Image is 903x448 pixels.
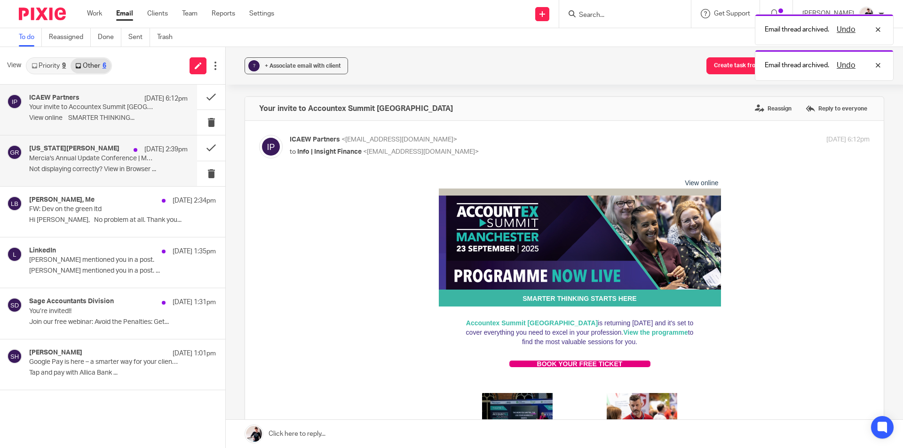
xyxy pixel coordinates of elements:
a: Reports [212,9,235,18]
p: [DATE] 1:35pm [173,247,216,256]
a: Reassigned [49,28,91,47]
p: Join our free webinar: Avoid the Penalties: Get... [29,318,216,326]
img: svg%3E [259,135,283,158]
p: [DATE] 2:39pm [144,145,188,154]
h4: LinkedIn [29,247,56,255]
p: [DATE] 6:12pm [144,94,188,103]
span: Gain 8 CPD hours, [309,314,364,322]
h4: [PERSON_NAME], Me [29,196,95,204]
a: Done [98,28,121,47]
div: 9 [62,63,66,69]
span: <[EMAIL_ADDRESS][DOMAIN_NAME]> [363,149,479,155]
a: BOOK YOUR FREE TICKET [247,183,333,190]
img: svg%3E [7,349,22,364]
label: Reassign [752,102,794,116]
p: [DATE] 6:12pm [826,135,870,145]
a: SMARTER THINKING STARTS HERE [233,118,347,125]
span: ICAEW Partners [290,136,340,143]
p: [PERSON_NAME] mentioned you in a post. [29,256,179,264]
span: to [290,149,296,155]
button: Undo [834,24,858,35]
a: Other6 [71,58,111,73]
span: <[EMAIL_ADDRESS][DOMAIN_NAME]> [341,136,457,143]
a: Trash [157,28,180,47]
a: To do [19,28,42,47]
a: Work [87,9,102,18]
a: Settings [249,9,274,18]
a: Sent [128,28,150,47]
p: View online SMARTER THINKING... [29,114,188,122]
td: 🎧 Enhanced seminar audio [174,401,281,412]
h4: [US_STATE][PERSON_NAME] [29,145,119,153]
button: ? + Associate email with client [245,57,348,74]
p: Tap and pay with Allica Bank ... [29,369,216,377]
td: 🎥 Free seminar recordings [300,401,404,412]
p: FW: Dev on the green ltd [29,205,179,213]
img: svg%3E [7,298,22,313]
span: + Associate email with client [265,63,341,69]
a: Team [182,9,198,18]
td: Plus all these benefits [311,296,394,306]
a: 120+ software and service providers [299,323,400,340]
p: Not displaying correctly? View in Browser ... [29,165,188,173]
label: Reply to everyone [803,102,870,116]
td: ​​​​​ [296,313,409,360]
span: Info | Insight Finance [297,149,362,155]
p: You’re invited!! [29,307,179,315]
button: Undo [834,60,858,71]
a: Priority9 [27,58,71,73]
a: SEE WHO'S EXHIBITING [334,369,371,383]
img: svg%3E [7,145,22,160]
img: AV307615.jpg [859,7,874,22]
p: Hi [PERSON_NAME], No problem at all. Thank you... [29,216,216,224]
span: is returning [DATE] and it's set to cover everything you need to excel in your profession. to fin... [176,142,404,168]
p: [DATE] 1:31pm [173,298,216,307]
a: Clients [147,9,168,18]
p: [PERSON_NAME] mentioned you in a post. ... [29,267,216,275]
div: 6 [103,63,106,69]
h4: Sage Accountants Division [29,298,114,306]
a: View the programme [333,151,398,159]
p: Your invite to Accountex Summit [GEOGRAPHIC_DATA] [29,103,156,111]
h4: ICAEW Partners [29,94,79,102]
a: View online [395,2,428,9]
img: svg%3E [7,94,22,109]
h4: Your invite to Accountex Summit [GEOGRAPHIC_DATA] [259,104,453,113]
a: Accountex Summit [GEOGRAPHIC_DATA] [176,142,308,149]
p: [DATE] 1:01pm [173,349,216,358]
img: svg%3E [7,247,22,262]
a: 32 sessions across 4 theatres [172,296,284,306]
span: Hear from the likes of HMRC and Companies house in a jam-packed programme, tackling issues that m... [177,314,278,350]
p: Email thread archived. [765,61,829,70]
span: View [7,61,21,71]
div: ? [248,60,260,71]
img: svg%3E [7,196,22,211]
img: Pixie [19,8,66,20]
a: VIEW THE PROGRAMME [206,360,249,374]
p: Mercia's Annual Update Conference | Meet our industry experts [29,155,156,163]
a: Email [116,9,133,18]
h4: [PERSON_NAME] [29,349,82,357]
p: Google Pay is here – a smarter way for your clients to pay [29,358,179,366]
p: [DATE] 2:34pm [173,196,216,205]
p: Email thread archived. [765,25,829,34]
